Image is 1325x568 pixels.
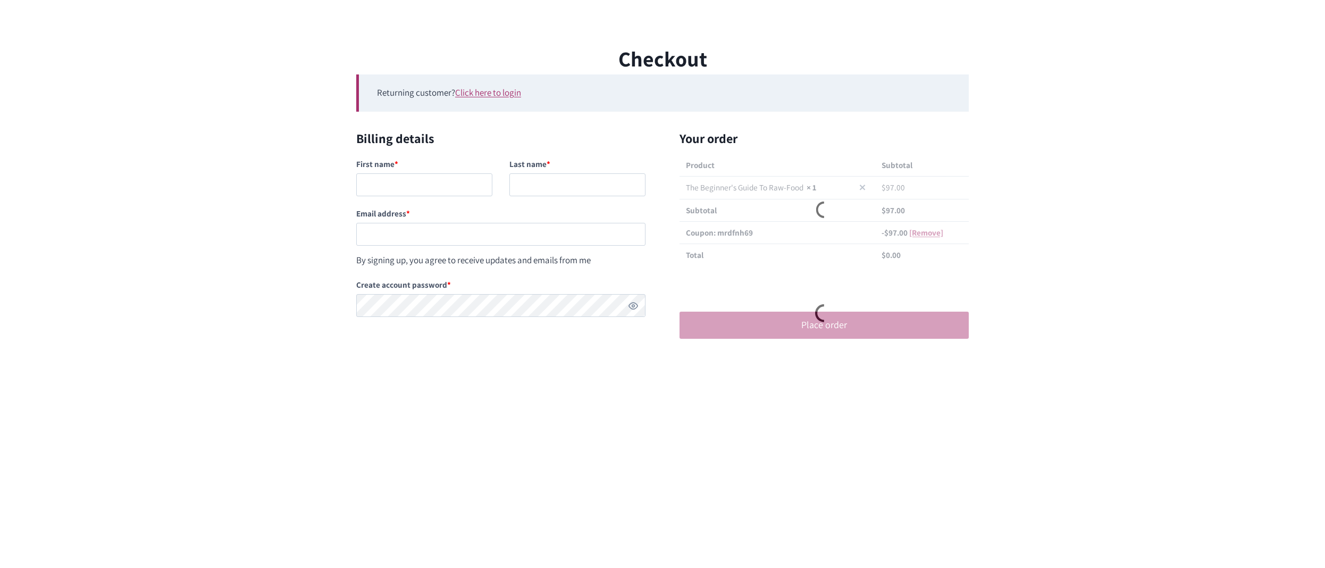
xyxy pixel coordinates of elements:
[356,253,645,268] p: By signing up, you agree to receive updates and emails from me
[356,129,969,356] form: Checkout
[356,275,645,295] label: Create account password
[356,74,969,112] div: Returning customer?
[356,129,645,148] h3: Billing details
[509,154,645,174] label: Last name
[627,300,639,312] button: Show password
[356,43,969,74] h1: Checkout
[662,129,969,148] h3: Your order
[356,154,492,174] label: First name
[455,87,521,98] a: Click here to login
[356,204,645,223] label: Email address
